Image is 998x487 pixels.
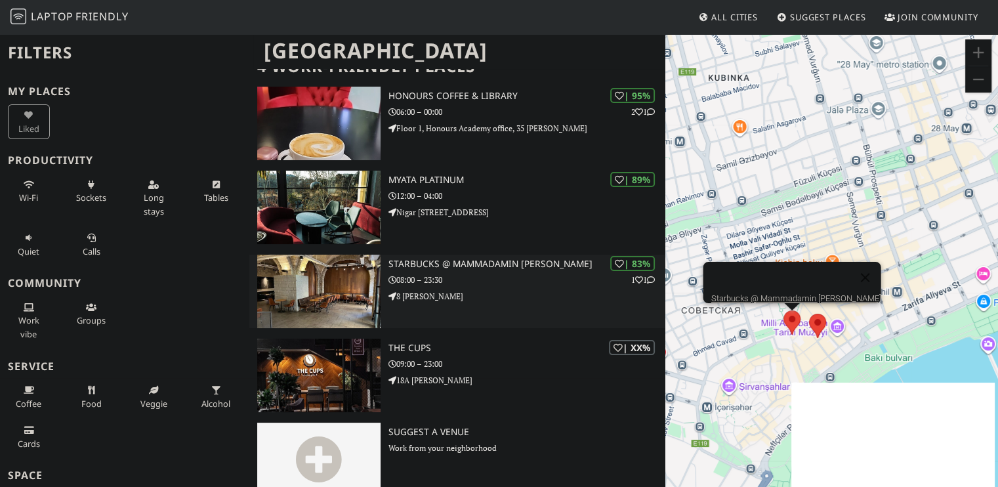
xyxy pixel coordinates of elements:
a: Starbucks @ Mammadamin [PERSON_NAME] [711,293,881,303]
img: Starbucks @ Mammadamin Rasul-Zadeh [257,255,380,328]
span: Long stays [144,192,164,217]
span: Friendly [75,9,128,24]
h3: Honours Coffee & Library [388,91,666,102]
h3: Community [8,277,241,289]
span: Alcohol [201,398,230,410]
button: Alcohol [195,379,237,414]
button: Yaxınlaşdır [965,39,991,66]
p: 1 1 [631,274,655,286]
h3: Myata Platinum [388,175,666,186]
p: Work from your neighborhood [388,442,666,454]
p: 08:00 – 23:30 [388,274,666,286]
button: Tables [195,174,237,209]
button: Veggie [133,379,175,414]
button: Uzaqlaşdır [965,66,991,93]
h3: The Cups [388,343,666,354]
button: Coffee [8,379,50,414]
p: Nigar [STREET_ADDRESS] [388,206,666,219]
span: Work-friendly tables [204,192,228,203]
button: Calls [70,227,112,262]
span: Stable Wi-Fi [19,192,38,203]
button: Sockets [70,174,112,209]
span: Quiet [18,245,39,257]
img: Myata Platinum [257,171,380,244]
a: Honours Coffee & Library | 95% 21 Honours Coffee & Library 06:00 – 00:00 Floor 1, Honours Academy... [249,87,665,160]
span: Laptop [31,9,73,24]
img: Honours Coffee & Library [257,87,380,160]
button: Wi-Fi [8,174,50,209]
a: Starbucks @ Mammadamin Rasul-Zadeh | 83% 11 Starbucks @ Mammadamin [PERSON_NAME] 08:00 – 23:30 8 ... [249,255,665,328]
button: Cards [8,419,50,454]
span: Video/audio calls [83,245,100,257]
button: Work vibe [8,297,50,345]
h3: My Places [8,85,241,98]
span: Suggest Places [790,11,866,23]
div: | 83% [610,256,655,271]
h2: Filters [8,33,241,73]
span: Food [81,398,102,410]
span: Veggie [140,398,167,410]
p: 12:00 – 04:00 [388,190,666,202]
p: 2 1 [631,106,655,118]
img: LaptopFriendly [10,9,26,24]
p: 09:00 – 23:00 [388,358,666,370]
button: Food [70,379,112,414]
button: Bağlayın [849,262,881,293]
div: | 95% [610,88,655,103]
a: Join Community [879,5,984,29]
div: | XX% [609,340,655,355]
img: The Cups [257,339,380,412]
a: Myata Platinum | 89% Myata Platinum 12:00 – 04:00 Nigar [STREET_ADDRESS] [249,171,665,244]
p: Floor 1, Honours Academy office, 35 [PERSON_NAME] [388,122,666,135]
span: Coffee [16,398,41,410]
h3: Service [8,360,241,373]
h3: Suggest a Venue [388,427,666,438]
p: 18A [PERSON_NAME] [388,374,666,387]
span: Power sockets [76,192,106,203]
a: The Cups | XX% The Cups 09:00 – 23:00 18A [PERSON_NAME] [249,339,665,412]
button: Long stays [133,174,175,222]
p: 8 [PERSON_NAME] [388,290,666,303]
a: All Cities [693,5,763,29]
button: Quiet [8,227,50,262]
span: Credit cards [18,438,40,450]
button: Groups [70,297,112,331]
h3: Productivity [8,154,241,167]
span: Join Community [898,11,978,23]
span: All Cities [711,11,758,23]
h3: Space [8,469,241,482]
h3: Starbucks @ Mammadamin [PERSON_NAME] [388,259,666,270]
p: 06:00 – 00:00 [388,106,666,118]
div: | 89% [610,172,655,187]
a: Suggest Places [772,5,871,29]
span: People working [18,314,39,339]
a: LaptopFriendly LaptopFriendly [10,6,129,29]
span: Group tables [77,314,106,326]
h1: [GEOGRAPHIC_DATA] [253,33,663,69]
